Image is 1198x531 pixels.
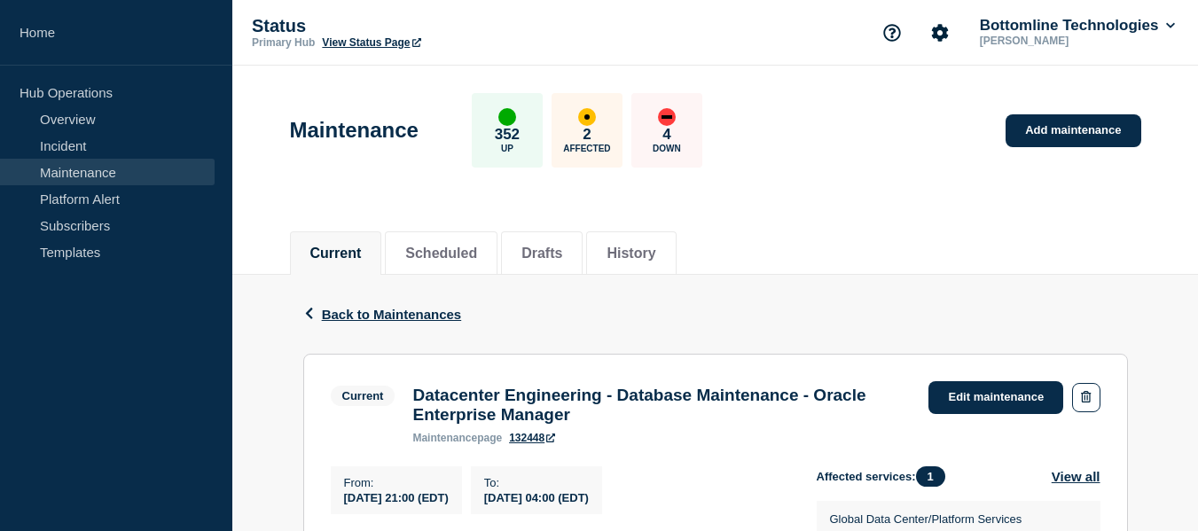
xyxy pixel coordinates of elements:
span: [DATE] 04:00 (EDT) [484,491,589,504]
p: Down [653,144,681,153]
div: up [498,108,516,126]
a: View Status Page [322,36,420,49]
span: Affected services: [817,466,954,487]
p: Primary Hub [252,36,315,49]
p: Affected [563,144,610,153]
p: Up [501,144,513,153]
span: Current [331,386,395,406]
p: From : [344,476,449,489]
span: maintenance [412,432,477,444]
a: Add maintenance [1006,114,1140,147]
p: [PERSON_NAME] [976,35,1161,47]
h1: Maintenance [290,118,419,143]
a: Edit maintenance [928,381,1063,414]
button: History [607,246,655,262]
p: To : [484,476,589,489]
a: 132448 [509,432,555,444]
div: affected [578,108,596,126]
p: Global Data Center/Platform Services [830,512,1083,526]
button: Account settings [921,14,959,51]
button: Drafts [521,246,562,262]
span: Back to Maintenances [322,307,462,322]
button: Current [310,246,362,262]
p: 4 [662,126,670,144]
p: 2 [583,126,591,144]
button: Scheduled [405,246,477,262]
button: View all [1052,466,1100,487]
p: 352 [495,126,520,144]
p: page [412,432,502,444]
p: Status [252,16,607,36]
div: down [658,108,676,126]
button: Support [873,14,911,51]
span: [DATE] 21:00 (EDT) [344,491,449,504]
button: Bottomline Technologies [976,17,1178,35]
button: Back to Maintenances [303,307,462,322]
h3: Datacenter Engineering - Database Maintenance - Oracle Enterprise Manager [412,386,911,425]
span: 1 [916,466,945,487]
